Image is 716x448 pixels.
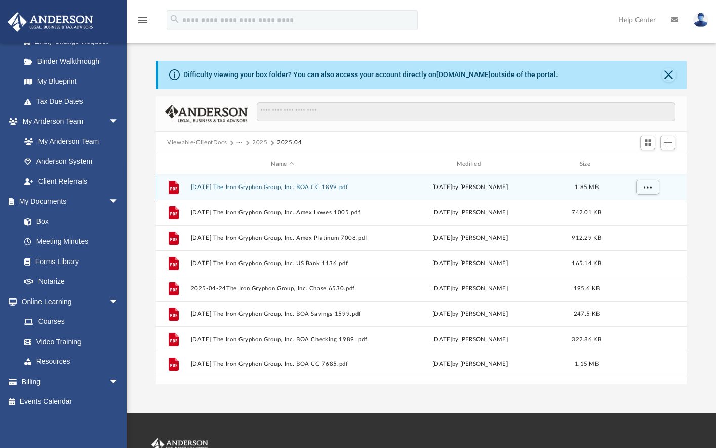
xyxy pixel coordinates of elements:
div: [DATE] by [PERSON_NAME] [379,259,562,268]
span: 912.29 KB [572,235,602,241]
a: Resources [14,352,129,372]
img: Anderson Advisors Platinum Portal [5,12,96,32]
button: 2025 [252,138,268,147]
span: arrow_drop_down [109,291,129,312]
button: [DATE] The Iron Gryphon Group, Inc. BOA Savings 1599.pdf [191,311,374,317]
button: [DATE] The Iron Gryphon Group, Inc. BOA Checking 1989 .pdf [191,336,374,343]
a: My Anderson Teamarrow_drop_down [7,111,129,132]
button: Add [660,136,675,150]
a: Box [14,211,124,232]
button: [DATE] The Iron Gryphon Group, Inc. Amex Platinum 7008.pdf [191,235,374,241]
span: arrow_drop_down [109,192,129,212]
div: [DATE] by [PERSON_NAME] [379,360,562,369]
span: 1.85 MB [575,184,599,190]
span: 1.15 MB [575,361,599,367]
div: Modified [378,160,562,169]
div: Size [567,160,607,169]
button: Viewable-ClientDocs [167,138,227,147]
a: Client Referrals [14,171,129,192]
div: [DATE] by [PERSON_NAME] [379,183,562,192]
button: Switch to Grid View [640,136,655,150]
a: Tax Due Dates [14,91,134,111]
a: Binder Walkthrough [14,51,134,71]
div: id [161,160,186,169]
button: 2025.04 [277,138,302,147]
span: 742.01 KB [572,210,602,215]
a: Video Training [14,331,124,352]
input: Search files and folders [257,102,675,122]
a: Online Learningarrow_drop_down [7,291,129,312]
div: grid [156,174,687,384]
button: [DATE] The Iron Gryphon Group, Inc. US Bank 1136.pdf [191,260,374,267]
button: [DATE] The Iron Gryphon Group, Inc. BOA CC 1899.pdf [191,184,374,191]
span: arrow_drop_down [109,371,129,392]
a: My Anderson Team [14,131,124,152]
span: 165.14 KB [572,260,602,266]
a: My Blueprint [14,71,129,92]
span: 247.5 KB [574,311,600,317]
a: Forms Library [14,251,124,272]
span: 195.6 KB [574,286,600,291]
i: menu [137,14,149,26]
button: [DATE] The Iron Gryphon Group, Inc. Amex Lowes 1005.pdf [191,209,374,216]
button: Close [662,68,676,82]
a: Notarize [14,272,129,292]
button: More options [636,180,659,195]
div: [DATE] by [PERSON_NAME] [379,284,562,293]
div: Name [190,160,374,169]
button: ··· [236,138,243,147]
i: search [169,14,180,25]
a: Anderson System [14,152,129,172]
div: Difficulty viewing your box folder? You can also access your account directly on outside of the p... [183,69,558,80]
a: Meeting Minutes [14,232,129,252]
a: menu [137,19,149,26]
div: id [611,160,682,169]
a: Billingarrow_drop_down [7,371,134,392]
div: [DATE] by [PERSON_NAME] [379,310,562,319]
a: My Documentsarrow_drop_down [7,192,129,212]
a: Events Calendar [7,392,134,412]
img: User Pic [693,13,708,27]
span: 322.86 KB [572,337,602,342]
div: [DATE] by [PERSON_NAME] [379,208,562,217]
a: [DOMAIN_NAME] [436,70,491,79]
a: Courses [14,312,129,332]
div: [DATE] by [PERSON_NAME] [379,234,562,243]
span: arrow_drop_down [109,111,129,132]
div: [DATE] by [PERSON_NAME] [379,335,562,344]
button: 2025-04-24The Iron Gryphon Group, Inc. Chase 6530.pdf [191,285,374,292]
button: [DATE] The Iron Gryphon Group, Inc. BOA CC 7685.pdf [191,361,374,367]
